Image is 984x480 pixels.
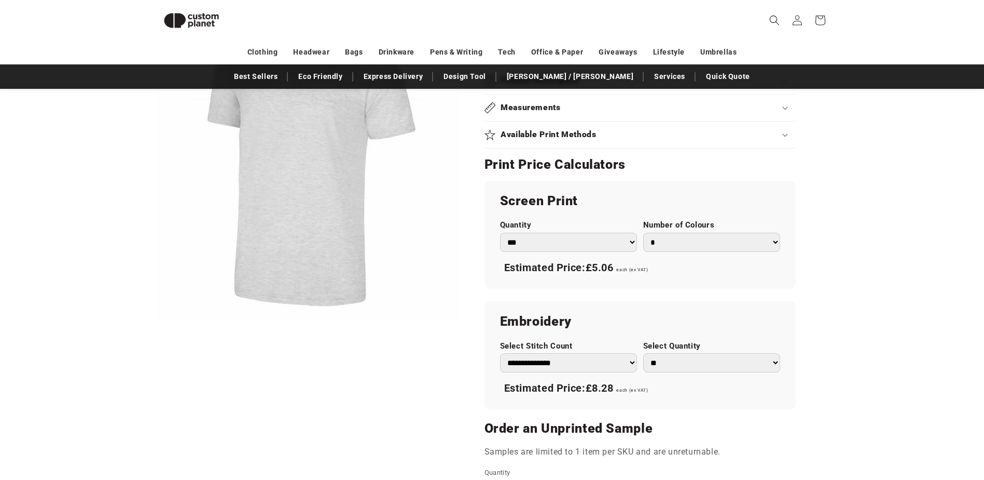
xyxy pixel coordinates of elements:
[247,43,278,61] a: Clothing
[498,43,515,61] a: Tech
[229,68,283,86] a: Best Sellers
[500,313,780,330] h2: Embroidery
[701,68,755,86] a: Quick Quote
[643,220,780,230] label: Number of Colours
[293,43,329,61] a: Headwear
[293,68,348,86] a: Eco Friendly
[599,43,637,61] a: Giveaways
[649,68,690,86] a: Services
[586,261,614,274] span: £5.06
[358,68,428,86] a: Express Delivery
[484,445,796,460] p: Samples are limited to 1 item per SKU and are unreturnable.
[345,43,363,61] a: Bags
[500,378,780,399] div: Estimated Price:
[438,68,491,86] a: Design Tool
[653,43,685,61] a: Lifestyle
[500,257,780,279] div: Estimated Price:
[379,43,414,61] a: Drinkware
[484,420,796,437] h2: Order an Unprinted Sample
[501,129,597,140] h2: Available Print Methods
[643,341,780,351] label: Select Quantity
[763,9,786,32] summary: Search
[155,4,228,37] img: Custom Planet
[500,341,637,351] label: Select Stitch Count
[430,43,482,61] a: Pens & Writing
[700,43,737,61] a: Umbrellas
[500,193,780,209] h2: Screen Print
[484,468,713,478] label: Quantity
[502,68,639,86] a: [PERSON_NAME] / [PERSON_NAME]
[484,156,796,173] h2: Print Price Calculators
[586,382,614,394] span: £8.28
[484,122,796,148] summary: Available Print Methods
[500,220,637,230] label: Quantity
[155,16,459,319] media-gallery: Gallery Viewer
[501,102,561,113] h2: Measurements
[616,267,648,272] span: each (ex VAT)
[484,95,796,121] summary: Measurements
[811,368,984,480] iframe: Chat Widget
[616,388,648,393] span: each (ex VAT)
[531,43,583,61] a: Office & Paper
